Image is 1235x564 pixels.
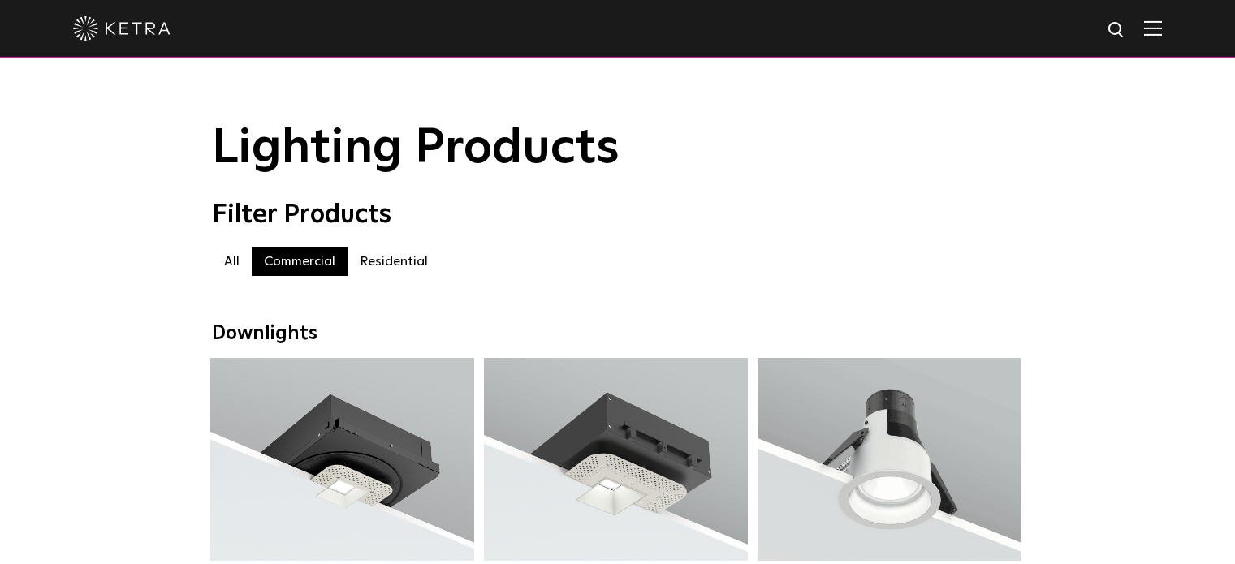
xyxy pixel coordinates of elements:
img: ketra-logo-2019-white [73,16,171,41]
span: Lighting Products [212,124,620,173]
label: Residential [348,247,440,276]
img: search icon [1107,20,1127,41]
div: Downlights [212,322,1024,346]
label: All [212,247,252,276]
img: Hamburger%20Nav.svg [1144,20,1162,36]
div: Filter Products [212,200,1024,230]
label: Commercial [252,247,348,276]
